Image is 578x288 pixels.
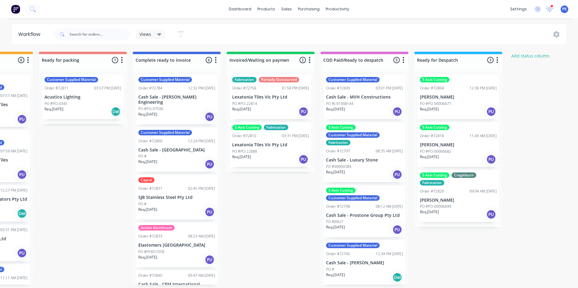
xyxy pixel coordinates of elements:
div: Order #72818 [420,133,444,139]
div: 09:47 AM [DATE] [188,273,215,278]
span: Views [140,31,151,37]
div: Order #72784 [138,85,162,91]
div: Order #72756 [232,85,256,91]
div: 5 Axis Cutting [326,125,356,130]
div: Customer Supplied Material [138,77,192,82]
div: PU [205,159,215,169]
img: Factory [11,5,20,14]
div: 01:58 PM [DATE] [282,85,309,91]
p: PO #J-01008144 [326,101,353,106]
div: Order #72831 [138,186,162,191]
div: 11:11 AM [DATE] [0,275,27,281]
p: Cash Sale - [GEOGRAPHIC_DATA] [138,147,215,153]
p: Req. [DATE] [420,154,439,160]
p: Req. [DATE] [138,159,157,165]
div: PU [486,107,496,116]
div: Customer Supplied MaterialOrder #7278412:32 PM [DATE]Cash Sale - [PERSON_NAME] EngineeringPO #PO-... [136,75,218,124]
p: SJB Stainless Steel Pty Ltd [138,195,215,200]
div: 03:31 PM [DATE] [282,133,309,139]
div: PU [299,154,308,164]
p: Req. [DATE] [232,154,251,160]
div: 08:12 AM [DATE] [376,204,403,209]
div: PU [392,107,402,116]
div: CapralOrder #7283102:45 PM [DATE]SJB Stainless Steel Pty LtdPO #Req.[DATE]PU [136,175,218,220]
div: 09:04 AM [DATE] [470,189,497,194]
div: PU [486,210,496,219]
div: Order #72797 [326,148,350,154]
div: PU [486,154,496,164]
div: Fabrication [420,180,444,186]
div: Action AluminiumOrder #7283308:23 AM [DATE]Elastomers [GEOGRAPHIC_DATA]PO #PO053358Req.[DATE]PU [136,223,218,267]
p: PO #PO-00006677 [420,101,451,106]
div: Order #72699 [326,85,350,91]
div: Order #72810 [232,133,256,139]
div: Order #72811 [44,85,69,91]
p: Req. [DATE] [232,106,251,112]
div: Order #72829 [420,189,444,194]
span: PR [562,6,567,12]
div: 02:45 PM [DATE] [188,186,215,191]
p: Req. [DATE] [420,209,439,215]
div: 08:35 AM [DATE] [376,148,403,154]
div: PU [205,112,215,122]
div: purchasing [295,5,323,14]
div: Order #72804 [420,85,444,91]
p: PO #PO-00006682 [420,149,451,154]
div: 12:36 PM [DATE] [470,85,497,91]
div: productivity [323,5,352,14]
p: PO #PO-0345 [44,101,67,106]
div: 5 Axis Cutting [326,188,356,193]
div: PU [17,248,27,258]
div: Customer Supplied Material [326,132,380,138]
div: Customer Supplied MaterialOrder #7269903:01 PM [DATE]Cash Sale - MVH ConstructionsPO #J-01008144R... [324,75,405,119]
div: 5 Axis CuttingCustomer Supplied MaterialOrder #7279808:12 AM [DATE]Cash Sale - Prostone Group Pty... [324,185,405,238]
div: PU [205,255,215,265]
p: PO #PO-00006690 [420,204,451,209]
div: 5 Axis Cutting [420,125,449,130]
p: [PERSON_NAME] [420,95,497,100]
p: Req. [DATE] [326,169,345,175]
p: Acustico Lighting [44,95,121,100]
div: 5 Axis Cutting [420,77,449,82]
div: Partially Outsourced [259,77,299,82]
div: PU [17,114,27,124]
div: 5 Axis CuttingOrder #7280412:36 PM [DATE][PERSON_NAME]PO #PO-00006677Req.[DATE]PU [417,75,499,119]
input: Search for orders... [69,28,130,40]
p: Cash Sale - Prostone Group Pty Ltd [326,213,403,218]
div: FabricationPartially OutsourcedOrder #7275601:58 PM [DATE]Lexatonia Tiles Vic Pty LtdPO #PO-22814... [230,75,311,119]
p: PO #PO-22814 [232,101,257,106]
p: Cash Sale - [PERSON_NAME] Engineering [138,95,215,105]
p: Req. [DATE] [138,112,157,117]
div: Action Aluminium [138,225,175,231]
div: 07:59 AM [DATE] [0,148,27,154]
p: Req. [DATE] [138,207,157,212]
div: Order #72833 [138,234,162,239]
div: products [254,5,278,14]
div: 03:01 PM [DATE] [376,85,403,91]
div: 12:32 PM [DATE] [188,85,215,91]
div: 07:57 AM [DATE] [0,93,27,99]
p: PO #PO-97590 [138,106,163,112]
p: PO # [326,267,334,272]
div: 12:27 PM [DATE] [0,188,27,193]
div: Del [17,209,27,218]
div: Customer Supplied Material [326,77,380,82]
div: Capral [138,177,154,183]
div: Customer Supplied Material [326,243,380,248]
div: Customer Supplied MaterialOrder #7274512:34 PM [DATE]Cash Sale - [PERSON_NAME]PO #Req.[DATE]Del [324,240,405,285]
div: 03:57 PM [DATE] [94,85,121,91]
button: Add status column [508,52,553,60]
p: PO #PO053358 [138,249,164,255]
div: Del [111,107,121,116]
p: PO #PO-22888 [232,149,257,154]
div: Fabrication [232,77,257,82]
div: PU [392,170,402,179]
a: dashboard [226,5,254,14]
div: 03:31 PM [DATE] [0,227,27,233]
div: Order #72798 [326,204,350,209]
div: Fabrication [326,140,350,145]
div: 5 Axis CuttingCustomer Supplied MaterialFabricationOrder #7279708:35 AM [DATE]Cash Sale - Luxury ... [324,122,405,182]
p: PO # [138,201,147,207]
p: PO #00009384 [326,164,351,169]
div: 5 Axis Cutting [420,172,449,178]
